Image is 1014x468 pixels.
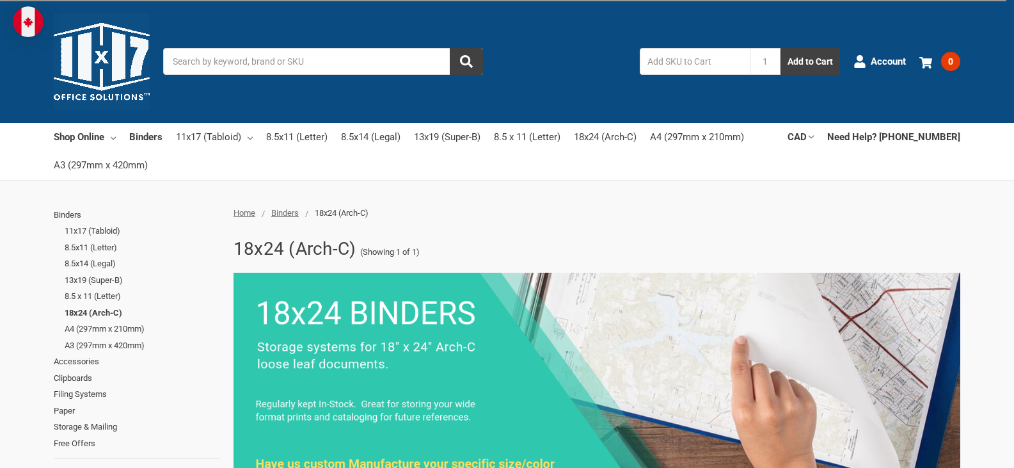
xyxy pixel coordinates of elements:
[54,207,219,223] a: Binders
[315,208,368,218] span: 18x24 (Arch-C)
[13,6,44,37] img: duty and tax information for Canada
[129,123,162,151] a: Binders
[853,45,906,78] a: Account
[54,123,116,151] a: Shop Online
[163,48,483,75] input: Search by keyword, brand or SKU
[271,208,299,218] a: Binders
[65,305,219,321] a: 18x24 (Arch-C)
[65,337,219,354] a: A3 (297mm x 420mm)
[65,321,219,337] a: A4 (297mm x 210mm)
[54,386,219,403] a: Filing Systems
[65,239,219,256] a: 8.5x11 (Letter)
[65,272,219,289] a: 13x19 (Super-B)
[54,435,219,452] a: Free Offers
[640,48,750,75] input: Add SKU to Cart
[574,123,637,151] a: 18x24 (Arch-C)
[341,123,400,151] a: 8.5x14 (Legal)
[176,123,253,151] a: 11x17 (Tabloid)
[65,288,219,305] a: 8.5 x 11 (Letter)
[788,123,814,151] a: CAD
[54,13,150,109] img: 11x17.com
[780,48,840,75] button: Add to Cart
[54,353,219,370] a: Accessories
[494,123,560,151] a: 8.5 x 11 (Letter)
[54,370,219,387] a: Clipboards
[65,255,219,272] a: 8.5x14 (Legal)
[919,45,960,78] a: 0
[54,419,219,435] a: Storage & Mailing
[360,246,420,259] span: (Showing 1 of 1)
[650,123,744,151] a: A4 (297mm x 210mm)
[941,52,960,71] span: 0
[266,123,328,151] a: 8.5x11 (Letter)
[234,232,356,266] h1: 18x24 (Arch-C)
[414,123,480,151] a: 13x19 (Super-B)
[871,54,906,69] span: Account
[65,223,219,239] a: 11x17 (Tabloid)
[827,123,960,151] a: Need Help? [PHONE_NUMBER]
[54,403,219,419] a: Paper
[234,208,255,218] a: Home
[54,151,148,179] a: A3 (297mm x 420mm)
